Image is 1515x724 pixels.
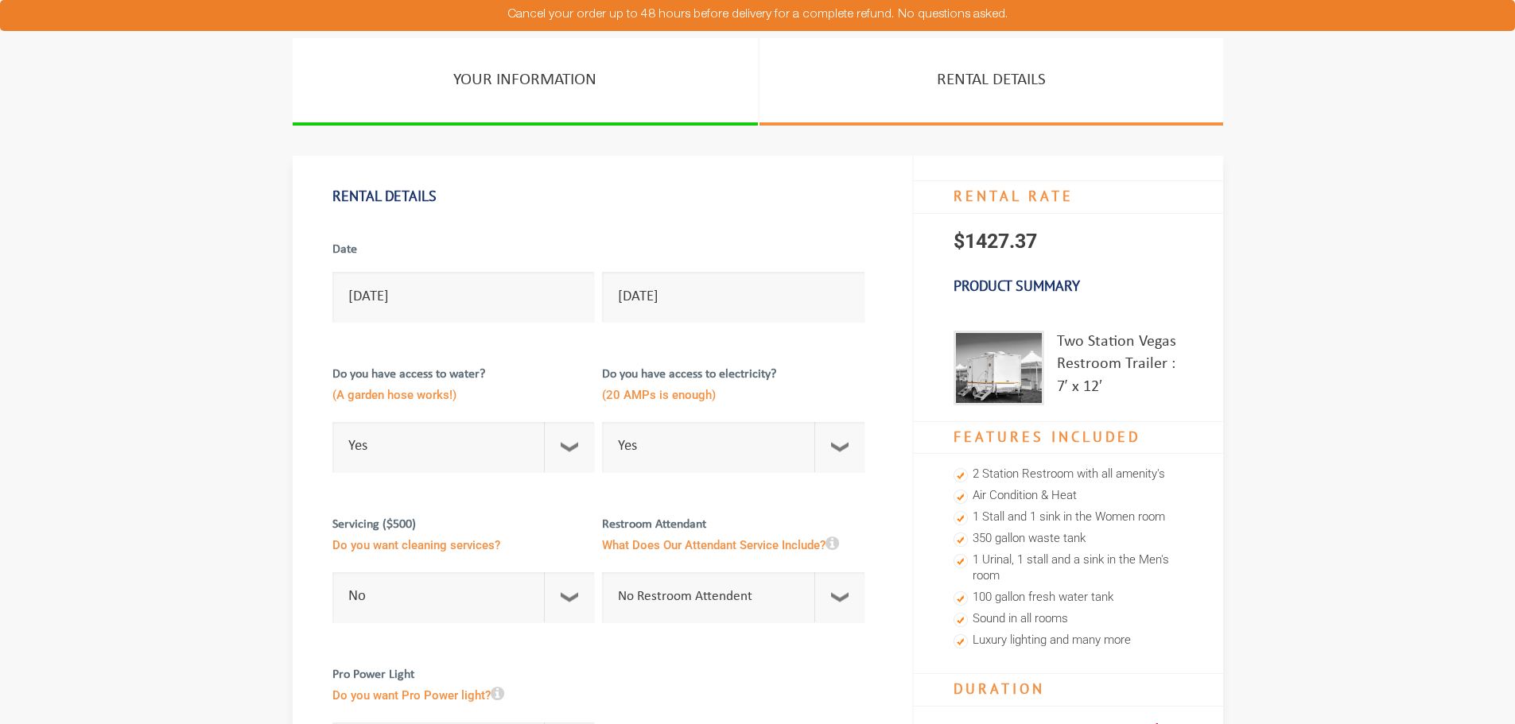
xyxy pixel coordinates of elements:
[602,516,864,568] label: Restroom Attendant
[954,486,1183,507] li: Air Condition & Heat
[332,684,595,710] span: Do you want Pro Power light?
[602,534,864,560] span: What Does Our Attendant Service Include?
[759,38,1223,126] a: RENTAL DETAILS
[954,507,1183,528] li: 1 Stall and 1 sink in the Women room
[954,587,1183,609] li: 100 gallon fresh water tank
[954,528,1183,550] li: 350 gallon waste tank
[1057,331,1183,405] div: Two Station Vegas Restroom Trailer : 7′ x 12′
[914,214,1223,269] p: $1427.37
[954,609,1183,630] li: Sound in all rooms
[954,550,1183,587] li: 1 Urinal, 1 stall and a sink in the Men's room
[332,241,595,268] label: Date
[332,534,595,560] span: Do you want cleaning services?
[602,366,864,418] label: Do you have access to electricity?
[602,384,864,410] span: (20 AMPs is enough)
[954,630,1183,652] li: Luxury lighting and many more
[332,180,872,213] h1: Rental Details
[914,180,1223,214] h4: RENTAL RATE
[914,421,1223,455] h4: Features Included
[914,269,1223,303] h3: Product Summary
[954,464,1183,486] li: 2 Station Restroom with all amenity's
[332,516,595,568] label: Servicing ($500)
[332,666,595,718] label: Pro Power Light
[332,384,595,410] span: (A garden hose works!)
[293,38,758,126] a: YOUR INFORMATION
[332,366,595,418] label: Do you have access to water?
[914,673,1223,707] h4: Duration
